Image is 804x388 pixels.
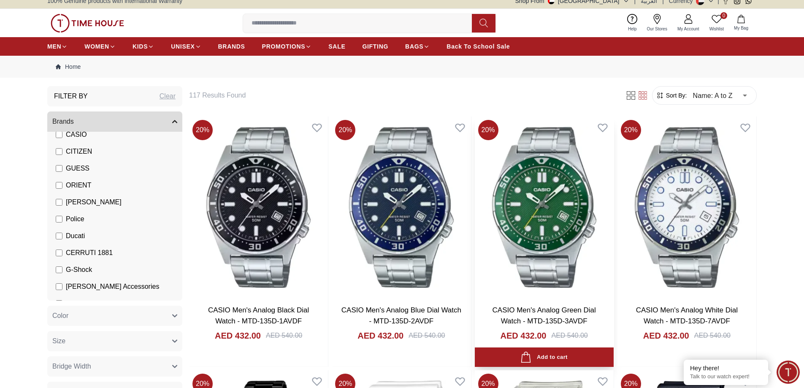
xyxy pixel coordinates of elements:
a: SALE [328,39,345,54]
span: Back To School Sale [447,42,510,51]
span: CITIZEN [66,147,92,157]
input: ORIENT [56,182,62,189]
img: CASIO Men's Analog Black Dial Watch - MTD-135D-1AVDF [189,117,328,298]
h4: AED 432.00 [643,330,689,342]
a: GIFTING [362,39,388,54]
h4: AED 432.00 [501,330,547,342]
span: 20 % [621,120,641,140]
a: PROMOTIONS [262,39,312,54]
a: WOMEN [84,39,116,54]
input: CASIO [56,131,62,138]
a: BRANDS [218,39,245,54]
span: CASIO [66,130,87,140]
nav: Breadcrumb [47,56,757,78]
span: My Account [674,26,703,32]
span: Wishlist [706,26,727,32]
span: PROMOTIONS [262,42,306,51]
span: UNISEX [171,42,195,51]
a: Help [623,12,642,34]
span: 20 % [335,120,355,140]
span: GIFTING [362,42,388,51]
input: GUESS [56,165,62,172]
input: [PERSON_NAME] [56,199,62,206]
a: CASIO Men's Analog White Dial Watch - MTD-135D-7AVDF [636,306,738,325]
span: My Bag [731,25,752,31]
a: Back To School Sale [447,39,510,54]
div: AED 540.00 [266,331,302,341]
h4: AED 432.00 [215,330,261,342]
div: Add to cart [520,352,567,363]
span: KIDS [133,42,148,51]
a: MEN [47,39,68,54]
div: Chat Widget [777,361,800,384]
span: Police [66,214,84,224]
span: GUESS [66,163,89,174]
span: 20 % [192,120,213,140]
input: Ducati [56,233,62,239]
button: Bridge Width [47,356,182,377]
span: BAGS [405,42,423,51]
h3: Filter By [54,91,88,101]
div: Name: A to Z [687,84,753,107]
h4: AED 432.00 [357,330,403,342]
span: CERRUTI 1881 [66,248,113,258]
div: AED 540.00 [694,331,731,341]
span: Brands [52,117,74,127]
span: [PERSON_NAME] Accessories [66,282,159,292]
a: 0Wishlist [704,12,729,34]
input: Tsar Bomba [56,300,62,307]
div: Hey there! [690,364,762,372]
img: CASIO Men's Analog White Dial Watch - MTD-135D-7AVDF [617,117,756,298]
div: Clear [160,91,176,101]
button: Size [47,331,182,351]
span: SALE [328,42,345,51]
span: Sort By: [664,91,687,100]
button: Brands [47,111,182,132]
img: CASIO Men's Analog Green Dial Watch - MTD-135D-3AVDF [475,117,614,298]
button: Sort By: [656,91,687,100]
span: 20 % [478,120,498,140]
a: CASIO Men's Analog Black Dial Watch - MTD-135D-1AVDF [208,306,309,325]
span: Help [625,26,640,32]
input: CITIZEN [56,148,62,155]
a: Our Stores [642,12,672,34]
span: WOMEN [84,42,109,51]
h6: 117 Results Found [189,90,615,100]
input: G-Shock [56,266,62,273]
a: KIDS [133,39,154,54]
button: Color [47,306,182,326]
img: CASIO Men's Analog Blue Dial Watch - MTD-135D-2AVDF [332,117,471,298]
span: Size [52,336,65,346]
span: Ducati [66,231,85,241]
a: CASIO Men's Analog Blue Dial Watch - MTD-135D-2AVDF [341,306,461,325]
span: G-Shock [66,265,92,275]
p: Talk to our watch expert! [690,373,762,380]
button: Add to cart [475,347,614,367]
div: AED 540.00 [551,331,587,341]
a: BAGS [405,39,430,54]
a: UNISEX [171,39,201,54]
span: MEN [47,42,61,51]
div: AED 540.00 [409,331,445,341]
span: ORIENT [66,180,91,190]
span: [PERSON_NAME] [66,197,122,207]
button: My Bag [729,13,753,33]
span: Color [52,311,68,321]
a: CASIO Men's Analog Green Dial Watch - MTD-135D-3AVDF [493,306,596,325]
input: CERRUTI 1881 [56,250,62,256]
span: Tsar Bomba [66,298,102,309]
input: Police [56,216,62,222]
span: Bridge Width [52,361,91,372]
img: ... [51,14,124,33]
span: 0 [720,12,727,19]
a: Home [56,62,81,71]
span: BRANDS [218,42,245,51]
input: [PERSON_NAME] Accessories [56,283,62,290]
span: Our Stores [644,26,671,32]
